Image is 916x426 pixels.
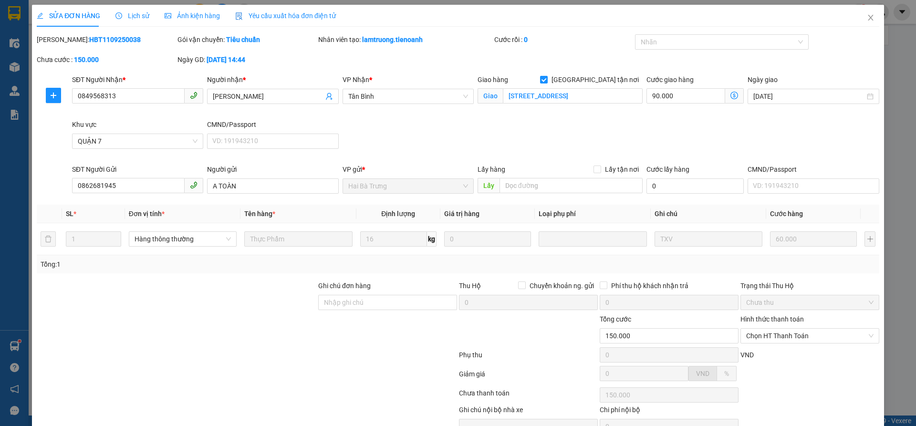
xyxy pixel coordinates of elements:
[770,231,857,247] input: 0
[730,92,738,99] span: dollar-circle
[343,76,369,83] span: VP Nhận
[458,388,599,405] div: Chưa thanh toán
[740,351,754,359] span: VND
[244,210,275,218] span: Tên hàng
[115,12,149,20] span: Lịch sử
[129,210,165,218] span: Đơn vị tính
[37,12,100,20] span: SỬA ĐƠN HÀNG
[864,231,875,247] button: plus
[190,181,198,189] span: phone
[66,210,73,218] span: SL
[244,231,352,247] input: VD: Bàn, Ghế
[524,36,528,43] b: 0
[601,164,643,175] span: Lấy tận nơi
[746,295,874,310] span: Chưa thu
[770,210,803,218] span: Cước hàng
[165,12,171,19] span: picture
[41,259,354,270] div: Tổng: 1
[724,370,729,377] span: %
[318,34,492,45] div: Nhân viên tạo:
[459,282,481,290] span: Thu Hộ
[746,329,874,343] span: Chọn HT Thanh Toán
[348,179,468,193] span: Hai Bà Trưng
[235,12,336,20] span: Yêu cầu xuất hóa đơn điện tử
[318,282,371,290] label: Ghi chú đơn hàng
[165,12,220,20] span: Ảnh kiện hàng
[857,5,884,31] button: Close
[444,210,479,218] span: Giá trị hàng
[37,12,43,19] span: edit
[478,178,500,193] span: Lấy
[478,166,505,173] span: Lấy hàng
[651,205,766,223] th: Ghi chú
[748,76,778,83] label: Ngày giao
[646,88,725,104] input: Cước giao hàng
[318,295,457,310] input: Ghi chú đơn hàng
[607,281,692,291] span: Phí thu hộ khách nhận trả
[41,231,56,247] button: delete
[458,350,599,366] div: Phụ thu
[646,76,694,83] label: Cước giao hàng
[226,36,260,43] b: Tiêu chuẩn
[190,92,198,99] span: phone
[548,74,643,85] span: [GEOGRAPHIC_DATA] tận nơi
[503,88,643,104] input: Giao tận nơi
[37,34,176,45] div: [PERSON_NAME]:
[74,56,99,63] b: 150.000
[46,88,61,103] button: plus
[135,232,231,246] span: Hàng thông thường
[696,370,709,377] span: VND
[526,281,598,291] span: Chuyển khoản ng. gửi
[646,178,744,194] input: Cước lấy hàng
[207,164,338,175] div: Người gửi
[600,405,739,419] div: Chi phí nội bộ
[478,88,503,104] span: Giao
[535,205,650,223] th: Loại phụ phí
[348,89,468,104] span: Tân Bình
[600,315,631,323] span: Tổng cước
[867,14,874,21] span: close
[177,34,316,45] div: Gói vận chuyển:
[655,231,762,247] input: Ghi Chú
[46,92,61,99] span: plus
[72,74,203,85] div: SĐT Người Nhận
[72,164,203,175] div: SĐT Người Gửi
[740,281,879,291] div: Trạng thái Thu Hộ
[207,74,338,85] div: Người nhận
[381,210,415,218] span: Định lượng
[72,119,203,130] div: Khu vực
[478,76,508,83] span: Giao hàng
[207,119,338,130] div: CMND/Passport
[343,164,474,175] div: VP gửi
[753,91,864,102] input: Ngày giao
[458,369,599,385] div: Giảm giá
[494,34,633,45] div: Cước rồi :
[177,54,316,65] div: Ngày GD:
[115,12,122,19] span: clock-circle
[427,231,437,247] span: kg
[37,54,176,65] div: Chưa cước :
[207,56,245,63] b: [DATE] 14:44
[646,166,689,173] label: Cước lấy hàng
[444,231,531,247] input: 0
[500,178,643,193] input: Dọc đường
[235,12,243,20] img: icon
[740,315,804,323] label: Hình thức thanh toán
[459,405,598,419] div: Ghi chú nội bộ nhà xe
[362,36,423,43] b: lamtruong.tienoanh
[78,134,198,148] span: QUẬN 7
[89,36,141,43] b: HBT1109250038
[325,93,333,100] span: user-add
[748,164,879,175] div: CMND/Passport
